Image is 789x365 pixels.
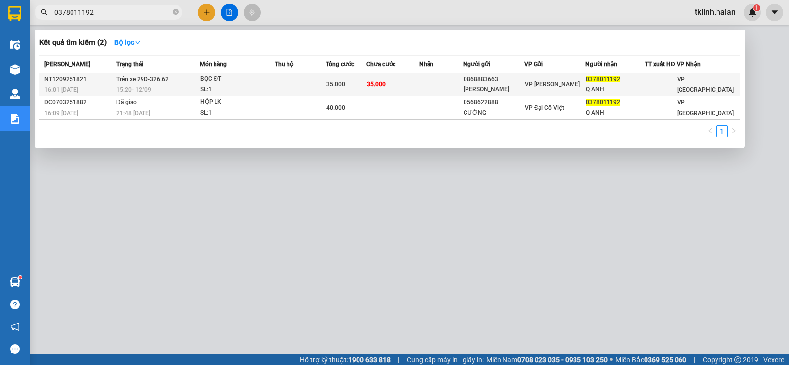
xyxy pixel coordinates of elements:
[585,61,617,68] span: Người nhận
[44,74,113,84] div: NT1209251821
[44,110,78,117] span: 16:09 [DATE]
[116,86,151,93] span: 15:20 - 12/09
[39,38,107,48] h3: Kết quả tìm kiếm ( 2 )
[677,61,701,68] span: VP Nhận
[464,74,524,84] div: 0868883663
[677,76,734,93] span: VP [GEOGRAPHIC_DATA]
[114,39,141,46] strong: Bộ lọc
[464,108,524,118] div: CƯỜNG
[525,81,580,88] span: VP [PERSON_NAME]
[54,7,171,18] input: Tìm tên, số ĐT hoặc mã đơn
[366,61,395,68] span: Chưa cước
[275,61,293,68] span: Thu hộ
[586,76,620,82] span: 0378011192
[525,104,564,111] span: VP Đại Cồ Việt
[41,9,48,16] span: search
[8,6,21,21] img: logo-vxr
[677,99,734,117] span: VP [GEOGRAPHIC_DATA]
[326,104,345,111] span: 40.000
[586,84,645,95] div: Q ANH
[463,61,490,68] span: Người gửi
[173,9,179,15] span: close-circle
[728,125,740,137] button: right
[10,277,20,287] img: warehouse-icon
[44,61,90,68] span: [PERSON_NAME]
[19,276,22,279] sup: 1
[116,61,143,68] span: Trạng thái
[326,61,354,68] span: Tổng cước
[173,8,179,17] span: close-circle
[200,97,274,108] div: HỘP LK
[134,39,141,46] span: down
[116,110,150,117] span: 21:48 [DATE]
[717,126,727,137] a: 1
[326,81,345,88] span: 35.000
[464,84,524,95] div: [PERSON_NAME]
[10,114,20,124] img: solution-icon
[586,108,645,118] div: Q ANH
[716,125,728,137] li: 1
[200,84,274,95] div: SL: 1
[10,64,20,75] img: warehouse-icon
[44,86,78,93] span: 16:01 [DATE]
[367,81,386,88] span: 35.000
[200,61,227,68] span: Món hàng
[728,125,740,137] li: Next Page
[10,300,20,309] span: question-circle
[10,40,20,50] img: warehouse-icon
[464,97,524,108] div: 0568622888
[200,108,274,119] div: SL: 1
[645,61,675,68] span: TT xuất HĐ
[107,35,149,50] button: Bộ lọcdown
[200,74,274,84] div: BỌC ĐT
[586,99,620,106] span: 0378011192
[707,128,713,134] span: left
[704,125,716,137] li: Previous Page
[704,125,716,137] button: left
[10,344,20,354] span: message
[116,76,169,82] span: Trên xe 29D-326.62
[731,128,737,134] span: right
[44,97,113,108] div: DC0703251882
[116,99,137,106] span: Đã giao
[10,322,20,331] span: notification
[419,61,433,68] span: Nhãn
[524,61,543,68] span: VP Gửi
[10,89,20,99] img: warehouse-icon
